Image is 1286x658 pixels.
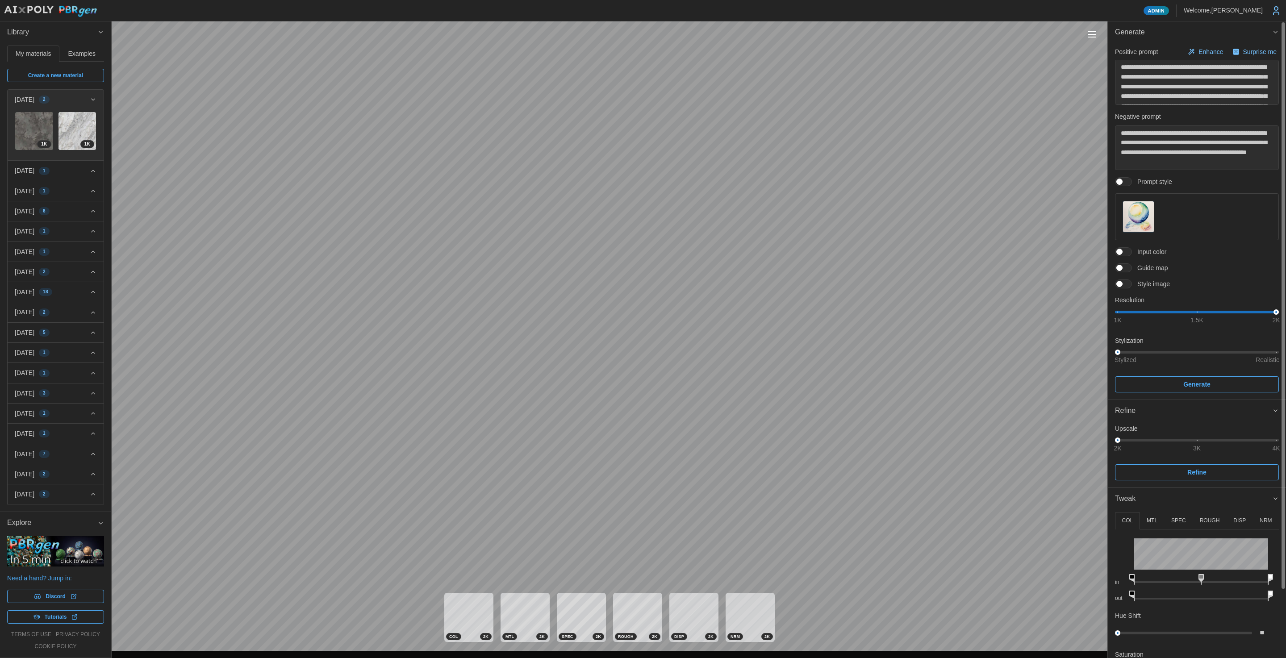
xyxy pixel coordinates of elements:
button: Refine [1108,400,1286,422]
p: [DATE] [15,187,34,196]
p: in [1115,579,1127,586]
span: Create a new material [28,69,83,82]
button: [DATE]1 [8,181,104,201]
img: AIxPoly PBRgen [4,5,97,17]
p: [DATE] [15,287,34,296]
span: 2 K [708,633,714,640]
span: Refine [1187,465,1207,480]
button: [DATE]1 [8,242,104,262]
span: 2 [43,491,46,498]
p: [DATE] [15,308,34,317]
button: [DATE]2 [8,484,104,504]
p: SPEC [1171,517,1186,525]
span: Input color [1132,247,1166,256]
span: Tutorials [45,611,67,623]
span: Admin [1148,7,1165,15]
span: 1 K [84,141,90,148]
button: Generate [1115,376,1279,392]
p: [DATE] [15,207,34,216]
p: [DATE] [15,368,34,377]
span: 2 K [539,633,545,640]
a: HfAmjmzGqwTpWkkLegZf1K [58,112,97,150]
p: [DATE] [15,247,34,256]
span: 1 K [41,141,47,148]
p: [DATE] [15,490,34,499]
a: terms of use [11,631,51,638]
p: Enhance [1198,47,1225,56]
p: [DATE] [15,267,34,276]
span: Examples [68,50,96,57]
p: [DATE] [15,328,34,337]
p: Welcome, [PERSON_NAME] [1184,6,1263,15]
a: privacy policy [56,631,100,638]
span: Tweak [1115,488,1272,510]
span: NRM [731,633,740,640]
p: Resolution [1115,296,1279,304]
span: Explore [7,512,97,534]
span: 1 [43,187,46,195]
p: NRM [1260,517,1272,525]
p: MTL [1147,517,1157,525]
span: Prompt style [1132,177,1172,186]
span: 2 K [764,633,770,640]
p: Stylization [1115,336,1279,345]
button: [DATE]7 [8,444,104,464]
p: Surprise me [1243,47,1278,56]
span: COL [449,633,458,640]
button: [DATE]1 [8,363,104,383]
span: 2 [43,268,46,275]
p: ROUGH [1200,517,1220,525]
p: [DATE] [15,166,34,175]
span: 1 [43,228,46,235]
span: 1 [43,349,46,356]
span: 2 K [652,633,657,640]
span: DISP [674,633,684,640]
span: 2 K [596,633,601,640]
a: Create a new material [7,69,104,82]
p: Need a hand? Jump in: [7,574,104,583]
span: 7 [43,450,46,458]
span: 2 [43,471,46,478]
span: MTL [505,633,514,640]
button: Prompt style [1123,201,1154,233]
img: CHe0X5IQTjhZJpB7u4oB [15,112,53,150]
button: [DATE]3 [8,383,104,403]
p: [DATE] [15,389,34,398]
button: Surprise me [1230,46,1279,58]
button: Enhance [1186,46,1225,58]
p: [DATE] [15,470,34,479]
span: 6 [43,208,46,215]
span: 3 [43,390,46,397]
img: Prompt style [1123,201,1154,232]
span: 18 [43,288,48,296]
button: [DATE]1 [8,221,104,241]
div: Generate [1108,43,1286,400]
p: [DATE] [15,95,34,104]
div: [DATE]2 [8,109,104,160]
p: COL [1122,517,1133,525]
span: Discord [46,590,66,603]
button: [DATE]2 [8,90,104,109]
span: 1 [43,430,46,437]
button: [DATE]5 [8,323,104,342]
p: Positive prompt [1115,47,1158,56]
button: [DATE]1 [8,424,104,443]
span: SPEC [562,633,573,640]
span: 2 K [483,633,489,640]
span: 5 [43,329,46,336]
div: Refine [1108,422,1286,487]
button: Toggle viewport controls [1086,28,1098,41]
span: 2 [43,96,46,103]
span: Guide map [1132,263,1168,272]
p: DISP [1233,517,1246,525]
button: [DATE]6 [8,201,104,221]
span: Generate [1115,21,1272,43]
button: [DATE]18 [8,282,104,302]
p: [DATE] [15,409,34,418]
p: [DATE] [15,227,34,236]
img: HfAmjmzGqwTpWkkLegZf [58,112,96,150]
a: Discord [7,590,104,603]
a: Tutorials [7,610,104,624]
p: Upscale [1115,424,1279,433]
span: Generate [1183,377,1211,392]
